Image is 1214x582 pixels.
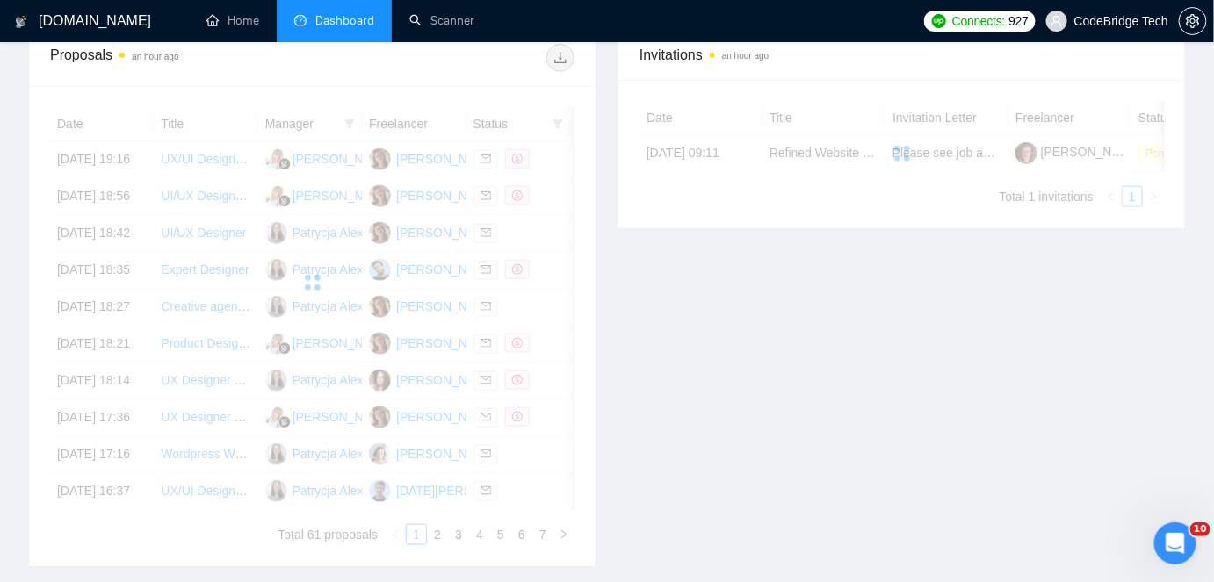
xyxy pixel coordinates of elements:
time: an hour ago [132,52,178,61]
iframe: Intercom live chat [1154,522,1196,564]
a: searchScanner [409,13,474,28]
span: 10 [1190,522,1210,536]
button: setting [1179,7,1207,35]
a: homeHome [206,13,259,28]
img: upwork-logo.png [932,14,946,28]
span: Connects: [952,11,1005,31]
span: Invitations [640,44,1164,66]
a: setting [1179,14,1207,28]
img: logo [15,8,27,36]
span: user [1051,15,1063,27]
span: 927 [1008,11,1028,31]
span: setting [1180,14,1206,28]
time: an hour ago [722,51,769,61]
span: dashboard [294,14,307,26]
div: Proposals [50,44,313,72]
span: Dashboard [315,13,374,28]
